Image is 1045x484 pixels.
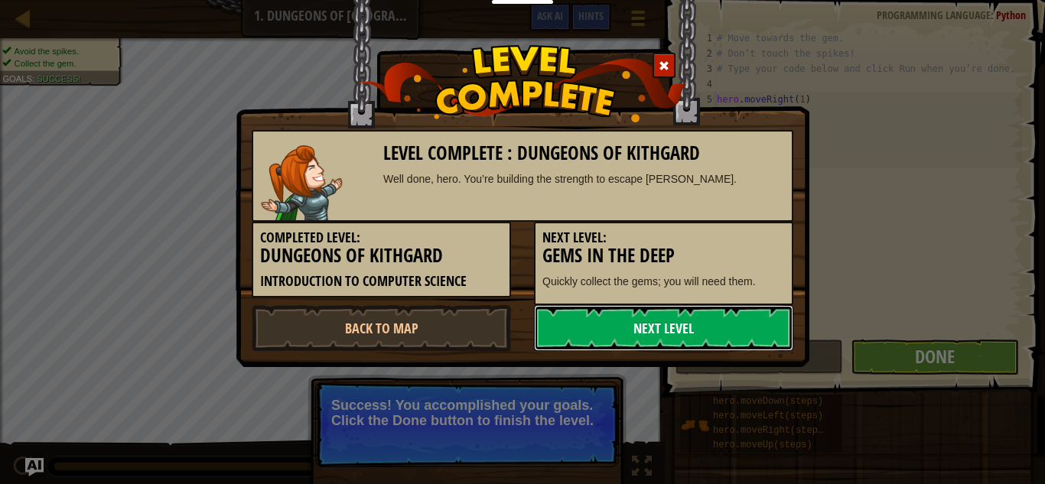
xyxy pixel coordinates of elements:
a: Back to Map [252,305,511,351]
h5: Introduction to Computer Science [260,274,503,289]
p: Quickly collect the gems; you will need them. [542,274,785,289]
h5: Next Level: [542,230,785,245]
img: level_complete.png [359,45,687,122]
h3: Level Complete : Dungeons of Kithgard [383,143,785,164]
h3: Dungeons of Kithgard [260,245,503,266]
h5: Completed Level: [260,230,503,245]
h3: Gems in the Deep [542,245,785,266]
a: Next Level [534,305,793,351]
img: captain.png [261,145,343,220]
div: Well done, hero. You’re building the strength to escape [PERSON_NAME]. [383,171,785,187]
